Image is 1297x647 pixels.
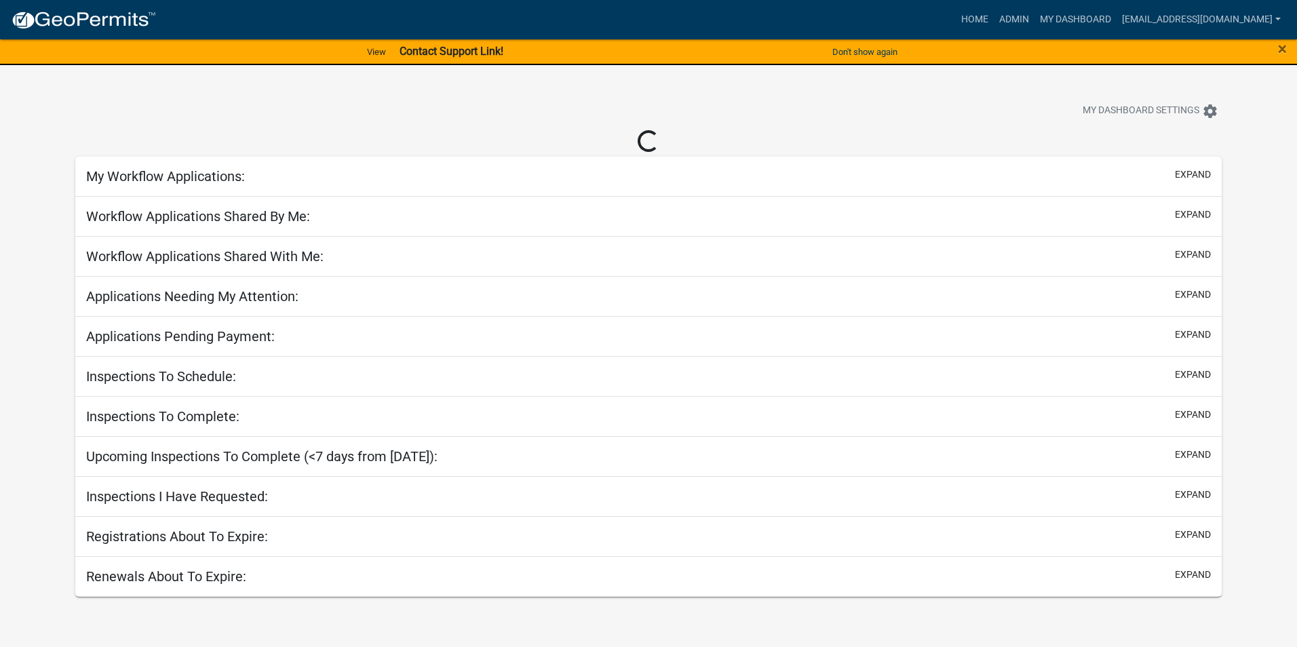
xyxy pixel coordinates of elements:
[1278,41,1287,57] button: Close
[1175,208,1211,222] button: expand
[86,568,246,585] h5: Renewals About To Expire:
[1117,7,1286,33] a: [EMAIL_ADDRESS][DOMAIN_NAME]
[400,45,503,58] strong: Contact Support Link!
[827,41,903,63] button: Don't show again
[86,528,268,545] h5: Registrations About To Expire:
[362,41,391,63] a: View
[1175,568,1211,582] button: expand
[994,7,1034,33] a: Admin
[1175,528,1211,542] button: expand
[1072,98,1229,124] button: My Dashboard Settingssettings
[1175,408,1211,422] button: expand
[86,328,275,345] h5: Applications Pending Payment:
[956,7,994,33] a: Home
[86,288,298,305] h5: Applications Needing My Attention:
[86,448,438,465] h5: Upcoming Inspections To Complete (<7 days from [DATE]):
[86,488,268,505] h5: Inspections I Have Requested:
[1175,248,1211,262] button: expand
[1083,103,1199,119] span: My Dashboard Settings
[1202,103,1218,119] i: settings
[86,248,324,264] h5: Workflow Applications Shared With Me:
[86,408,239,425] h5: Inspections To Complete:
[1034,7,1117,33] a: My Dashboard
[1175,168,1211,182] button: expand
[86,208,310,224] h5: Workflow Applications Shared By Me:
[1175,288,1211,302] button: expand
[1175,368,1211,382] button: expand
[1175,488,1211,502] button: expand
[86,168,245,184] h5: My Workflow Applications:
[86,368,236,385] h5: Inspections To Schedule:
[1175,328,1211,342] button: expand
[1278,39,1287,58] span: ×
[1175,448,1211,462] button: expand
